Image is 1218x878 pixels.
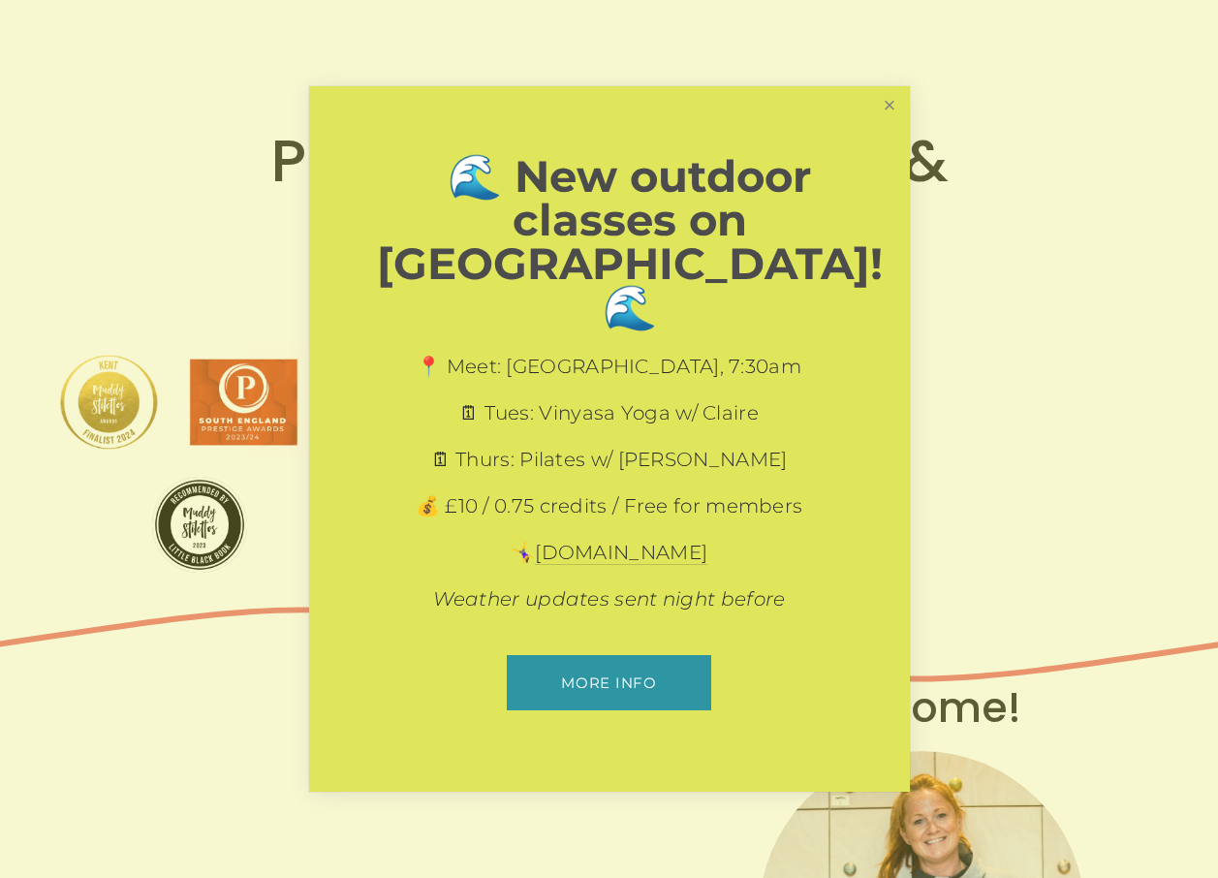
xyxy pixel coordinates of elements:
p: 📍 Meet: [GEOGRAPHIC_DATA], 7:30am [377,353,842,380]
p: 🗓 Tues: Vinyasa Yoga w/ Claire [377,399,842,426]
a: [DOMAIN_NAME] [535,541,707,565]
p: 🗓 Thurs: Pilates w/ [PERSON_NAME] [377,446,842,473]
h1: 🌊 New outdoor classes on [GEOGRAPHIC_DATA]! 🌊 [377,154,883,329]
p: 🤸‍♀️ [377,539,842,566]
a: More info [507,655,711,710]
em: Weather updates sent night before [433,587,786,611]
p: 💰 £10 / 0.75 credits / Free for members [377,492,842,519]
a: Close [872,89,906,123]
